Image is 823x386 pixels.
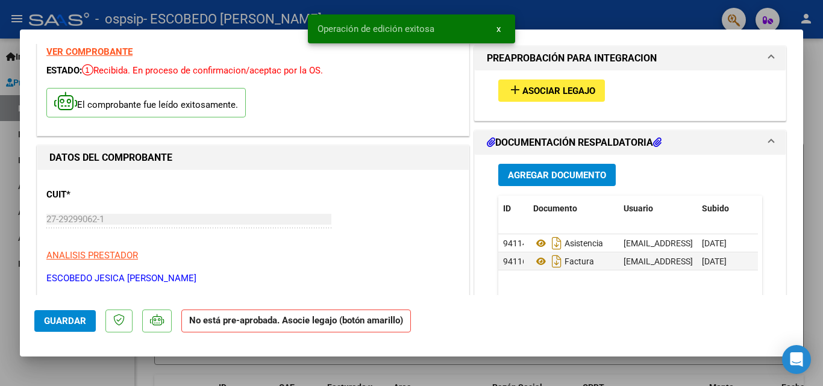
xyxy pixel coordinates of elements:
[46,65,82,76] span: ESTADO:
[702,204,729,213] span: Subido
[496,23,501,34] span: x
[487,51,657,66] h1: PREAPROBACIÓN PARA INTEGRACION
[46,272,460,285] p: ESCOBEDO JESICA [PERSON_NAME]
[702,238,727,248] span: [DATE]
[34,310,96,332] button: Guardar
[318,23,434,35] span: Operación de edición exitosa
[508,82,522,97] mat-icon: add
[619,196,697,222] datatable-header-cell: Usuario
[49,152,172,163] strong: DATOS DEL COMPROBANTE
[508,170,606,181] span: Agregar Documento
[498,164,616,186] button: Agregar Documento
[487,135,662,150] h1: DOCUMENTACIÓN RESPALDATORIA
[697,196,757,222] datatable-header-cell: Subido
[522,86,595,96] span: Asociar Legajo
[46,250,138,261] span: ANALISIS PRESTADOR
[503,238,527,248] span: 94114
[533,204,577,213] span: Documento
[533,257,594,266] span: Factura
[549,234,565,253] i: Descargar documento
[624,204,653,213] span: Usuario
[46,188,171,202] p: CUIT
[475,46,786,70] mat-expansion-panel-header: PREAPROBACIÓN PARA INTEGRACION
[46,88,246,117] p: El comprobante fue leído exitosamente.
[498,196,528,222] datatable-header-cell: ID
[82,65,323,76] span: Recibida. En proceso de confirmacion/aceptac por la OS.
[782,345,811,374] div: Open Intercom Messenger
[528,196,619,222] datatable-header-cell: Documento
[487,18,510,40] button: x
[549,252,565,271] i: Descargar documento
[181,310,411,333] strong: No está pre-aprobada. Asocie legajo (botón amarillo)
[503,257,527,266] span: 94116
[503,204,511,213] span: ID
[46,46,133,57] a: VER COMPROBANTE
[757,196,818,222] datatable-header-cell: Acción
[702,257,727,266] span: [DATE]
[498,79,605,102] button: Asociar Legajo
[475,70,786,120] div: PREAPROBACIÓN PARA INTEGRACION
[533,238,603,248] span: Asistencia
[44,316,86,326] span: Guardar
[475,131,786,155] mat-expansion-panel-header: DOCUMENTACIÓN RESPALDATORIA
